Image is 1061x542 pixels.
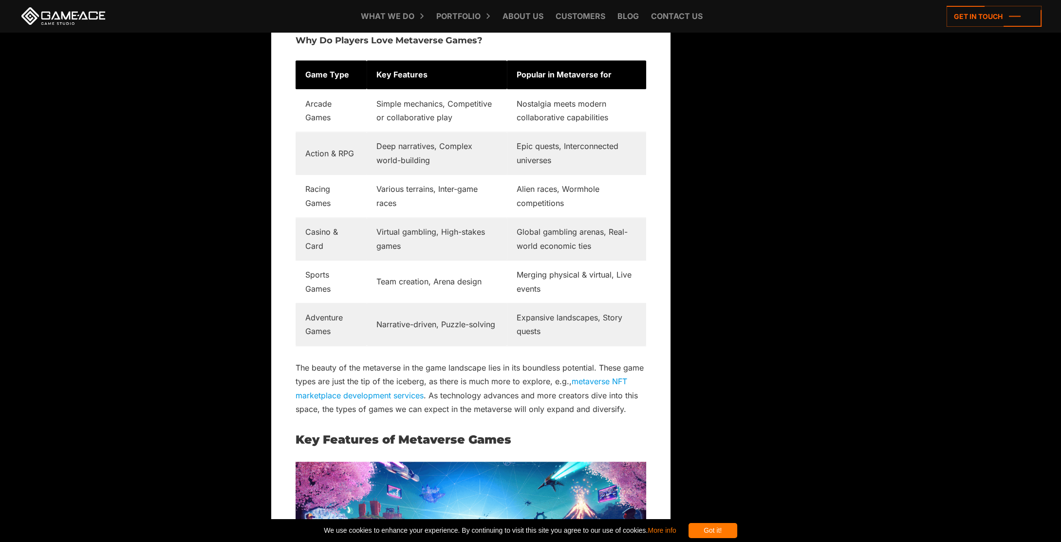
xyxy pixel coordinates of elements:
[376,70,428,79] strong: Key Features
[296,175,367,218] td: Racing Games
[507,218,647,261] td: Global gambling arenas, Real-world economic ties
[296,89,367,132] td: Arcade Games
[296,433,646,446] h2: Key Features of Metaverse Games
[367,175,507,218] td: Various terrains, Inter-game races
[507,261,647,303] td: Merging physical & virtual, Live events
[689,523,737,538] div: Got it!
[507,175,647,218] td: Alien races, Wormhole competitions
[648,526,676,534] a: More info
[507,303,647,346] td: Expansive landscapes, Story quests
[367,303,507,346] td: Narrative-driven, Puzzle-solving
[296,261,367,303] td: Sports Games
[296,361,646,416] p: The beauty of the metaverse in the game landscape lies in its boundless potential. These game typ...
[324,523,676,538] span: We use cookies to enhance your experience. By continuing to visit this site you agree to our use ...
[367,218,507,261] td: Virtual gambling, High-stakes games
[296,303,367,346] td: Adventure Games
[367,132,507,175] td: Deep narratives, Complex world-building
[367,89,507,132] td: Simple mechanics, Competitive or collaborative play
[517,70,612,79] strong: Popular in Metaverse for
[947,6,1042,27] a: Get in touch
[507,132,647,175] td: Epic quests, Interconnected universes
[296,376,627,400] a: metaverse NFT marketplace development services
[367,261,507,303] td: Team creation, Arena design
[296,132,367,175] td: Action & RPG
[296,218,367,261] td: Casino & Card
[305,70,349,79] strong: Game Type
[296,36,646,46] h3: Why Do Players Love Metaverse Games?
[507,89,647,132] td: Nostalgia meets modern collaborative capabilities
